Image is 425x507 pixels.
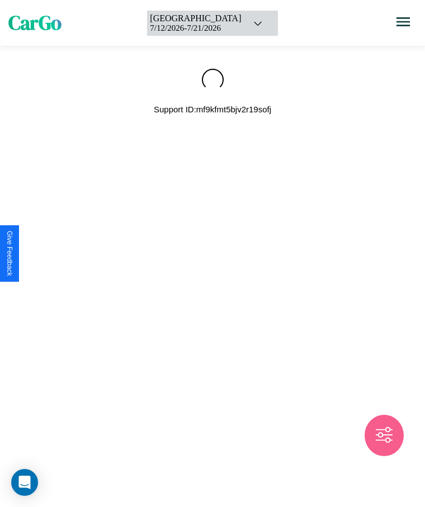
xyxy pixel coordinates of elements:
[150,13,241,23] div: [GEOGRAPHIC_DATA]
[6,231,13,276] div: Give Feedback
[8,10,62,36] span: CarGo
[11,469,38,496] div: Open Intercom Messenger
[150,23,241,33] div: 7 / 12 / 2026 - 7 / 21 / 2026
[154,102,271,117] p: Support ID: mf9kfmt5bjv2r19sofj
